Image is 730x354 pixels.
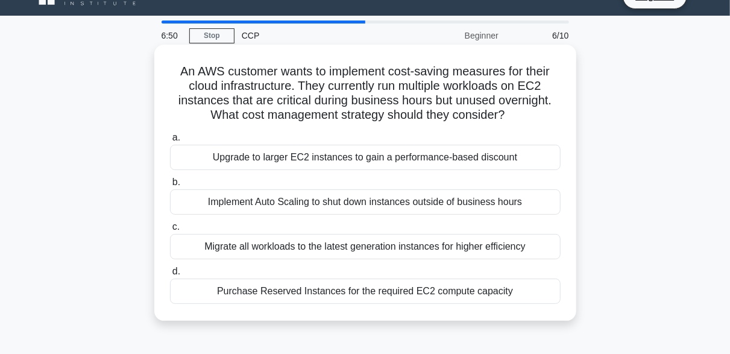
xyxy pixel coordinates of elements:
span: a. [172,132,180,142]
span: c. [172,221,180,232]
h5: An AWS customer wants to implement cost-saving measures for their cloud infrastructure. They curr... [169,64,562,123]
div: 6:50 [154,24,189,48]
span: d. [172,266,180,276]
div: Migrate all workloads to the latest generation instances for higher efficiency [170,234,561,259]
div: CCP [234,24,400,48]
div: Beginner [400,24,506,48]
div: Upgrade to larger EC2 instances to gain a performance-based discount [170,145,561,170]
div: 6/10 [506,24,576,48]
a: Stop [189,28,234,43]
div: Purchase Reserved Instances for the required EC2 compute capacity [170,279,561,304]
span: b. [172,177,180,187]
div: Implement Auto Scaling to shut down instances outside of business hours [170,189,561,215]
